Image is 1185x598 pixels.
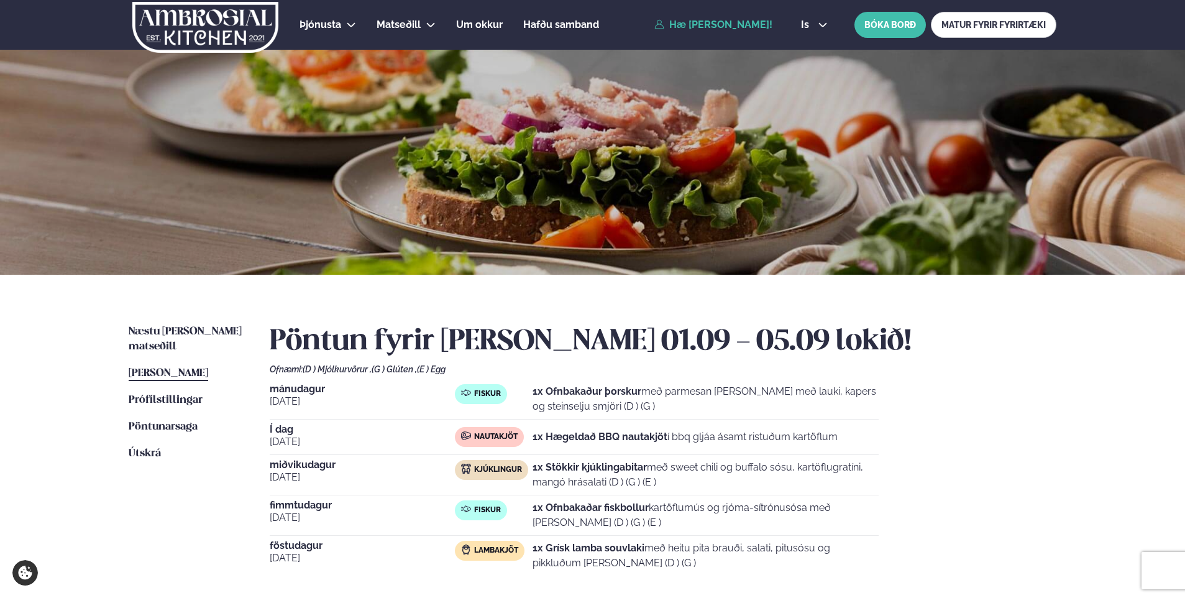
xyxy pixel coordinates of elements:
button: BÓKA BORÐ [854,12,926,38]
a: Um okkur [456,17,503,32]
h2: Pöntun fyrir [PERSON_NAME] 01.09 - 05.09 lokið! [270,324,1056,359]
span: Prófílstillingar [129,395,203,405]
span: Pöntunarsaga [129,421,198,432]
a: Þjónusta [300,17,341,32]
span: Nautakjöt [474,432,518,442]
span: Útskrá [129,448,161,459]
p: í bbq gljáa ásamt ristuðum kartöflum [533,430,838,444]
img: chicken.svg [461,464,471,474]
a: MATUR FYRIR FYRIRTÆKI [931,12,1056,38]
strong: 1x Ofnbakaður þorskur [533,385,641,397]
span: [DATE] [270,394,455,409]
strong: 1x Ofnbakaðar fiskbollur [533,502,649,513]
a: Útskrá [129,446,161,461]
span: Þjónusta [300,19,341,30]
span: [DATE] [270,551,455,566]
span: [DATE] [270,510,455,525]
img: beef.svg [461,431,471,441]
strong: 1x Hægeldað BBQ nautakjöt [533,431,667,443]
span: [PERSON_NAME] [129,368,208,379]
span: miðvikudagur [270,460,455,470]
p: kartöflumús og rjóma-sítrónusósa með [PERSON_NAME] (D ) (G ) (E ) [533,500,879,530]
a: [PERSON_NAME] [129,366,208,381]
span: Um okkur [456,19,503,30]
a: Cookie settings [12,560,38,586]
span: Næstu [PERSON_NAME] matseðill [129,326,242,352]
a: Matseðill [377,17,421,32]
span: Fiskur [474,389,501,399]
span: Í dag [270,425,455,435]
span: (E ) Egg [417,364,446,374]
a: Næstu [PERSON_NAME] matseðill [129,324,245,354]
p: með parmesan [PERSON_NAME] með lauki, kapers og steinselju smjöri (D ) (G ) [533,384,879,414]
span: Matseðill [377,19,421,30]
span: fimmtudagur [270,500,455,510]
span: (D ) Mjólkurvörur , [303,364,372,374]
span: [DATE] [270,470,455,485]
img: Lamb.svg [461,545,471,554]
span: is [801,20,813,30]
button: is [791,20,838,30]
span: mánudagur [270,384,455,394]
a: Prófílstillingar [129,393,203,408]
div: Ofnæmi: [270,364,1056,374]
p: með heitu pita brauði, salati, pitusósu og pikkluðum [PERSON_NAME] (D ) (G ) [533,541,879,571]
span: [DATE] [270,435,455,449]
a: Hæ [PERSON_NAME]! [654,19,772,30]
a: Pöntunarsaga [129,420,198,435]
span: Fiskur [474,505,501,515]
p: með sweet chili og buffalo sósu, kartöflugratíni, mangó hrásalati (D ) (G ) (E ) [533,460,879,490]
img: fish.svg [461,388,471,398]
span: Kjúklingur [474,465,522,475]
strong: 1x Stökkir kjúklingabitar [533,461,647,473]
img: logo [131,2,280,53]
span: Hafðu samband [523,19,599,30]
span: Lambakjöt [474,546,518,556]
span: föstudagur [270,541,455,551]
span: (G ) Glúten , [372,364,417,374]
img: fish.svg [461,504,471,514]
strong: 1x Grísk lamba souvlaki [533,542,644,554]
a: Hafðu samband [523,17,599,32]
